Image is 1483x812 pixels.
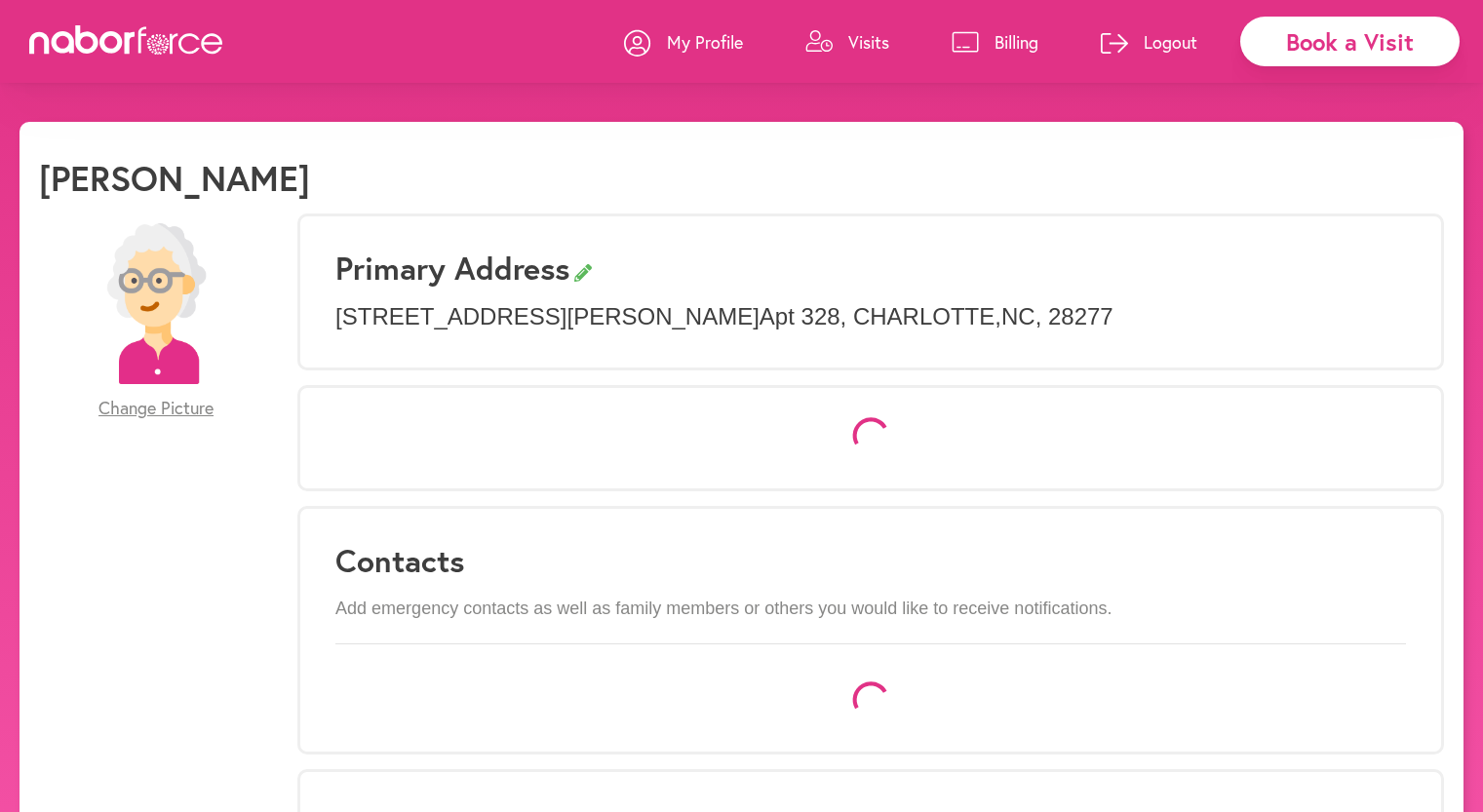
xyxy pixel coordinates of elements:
[39,157,310,199] h1: [PERSON_NAME]
[848,30,889,54] p: Visits
[335,303,1406,331] p: [STREET_ADDRESS][PERSON_NAME] Apt 328 , CHARLOTTE , NC , 28277
[1144,30,1197,54] p: Logout
[335,542,1406,579] h3: Contacts
[667,30,743,54] p: My Profile
[1240,17,1460,66] div: Book a Visit
[76,223,237,384] img: efc20bcf08b0dac87679abea64c1faab.png
[335,599,1406,620] p: Add emergency contacts as well as family members or others you would like to receive notifications.
[995,30,1038,54] p: Billing
[1101,13,1197,71] a: Logout
[335,250,1406,287] h3: Primary Address
[624,13,743,71] a: My Profile
[98,398,214,419] span: Change Picture
[805,13,889,71] a: Visits
[952,13,1038,71] a: Billing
